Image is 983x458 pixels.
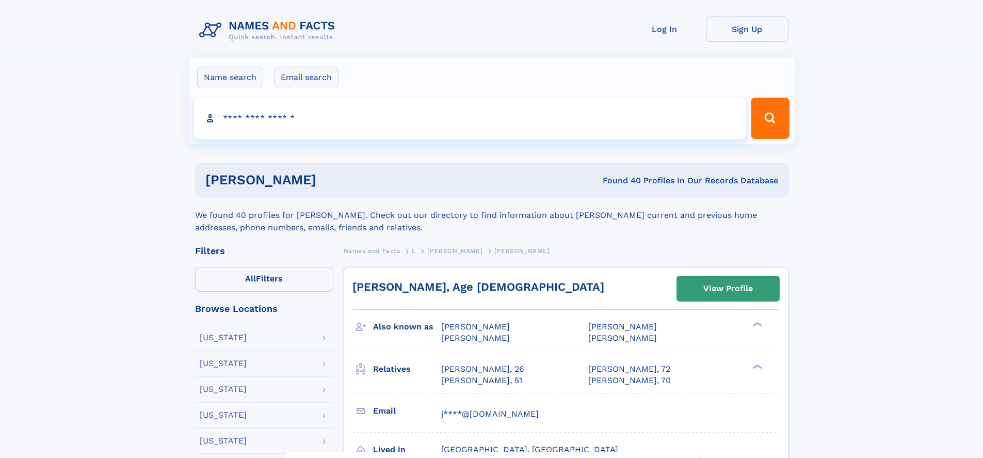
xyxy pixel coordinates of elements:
[373,360,441,378] h3: Relatives
[200,334,247,342] div: [US_STATE]
[373,402,441,420] h3: Email
[588,322,657,331] span: [PERSON_NAME]
[412,244,416,257] a: L
[441,445,618,454] span: [GEOGRAPHIC_DATA], [GEOGRAPHIC_DATA]
[441,322,510,331] span: [PERSON_NAME]
[441,375,522,386] a: [PERSON_NAME], 51
[200,411,247,419] div: [US_STATE]
[588,375,671,386] a: [PERSON_NAME], 70
[412,247,416,255] span: L
[441,333,510,343] span: [PERSON_NAME]
[703,277,753,301] div: View Profile
[706,17,788,42] a: Sign Up
[373,318,441,336] h3: Also known as
[195,304,333,313] div: Browse Locations
[677,276,779,301] a: View Profile
[459,175,778,186] div: Found 40 Profiles In Our Records Database
[427,247,482,255] span: [PERSON_NAME]
[200,359,247,368] div: [US_STATE]
[344,244,400,257] a: Names and Facts
[751,98,789,139] button: Search Button
[494,247,550,255] span: [PERSON_NAME]
[194,98,747,139] input: search input
[274,67,339,88] label: Email search
[197,67,263,88] label: Name search
[623,17,706,42] a: Log In
[195,17,344,44] img: Logo Names and Facts
[245,274,256,283] span: All
[352,280,604,293] a: [PERSON_NAME], Age [DEMOGRAPHIC_DATA]
[195,197,788,234] div: We found 40 profiles for [PERSON_NAME]. Check out our directory to find information about [PERSON...
[205,173,460,186] h1: [PERSON_NAME]
[427,244,482,257] a: [PERSON_NAME]
[750,363,763,370] div: ❯
[195,267,333,292] label: Filters
[200,385,247,393] div: [US_STATE]
[441,364,524,375] a: [PERSON_NAME], 26
[750,321,763,328] div: ❯
[588,364,670,375] a: [PERSON_NAME], 72
[200,437,247,445] div: [US_STATE]
[195,246,333,256] div: Filters
[588,333,657,343] span: [PERSON_NAME]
